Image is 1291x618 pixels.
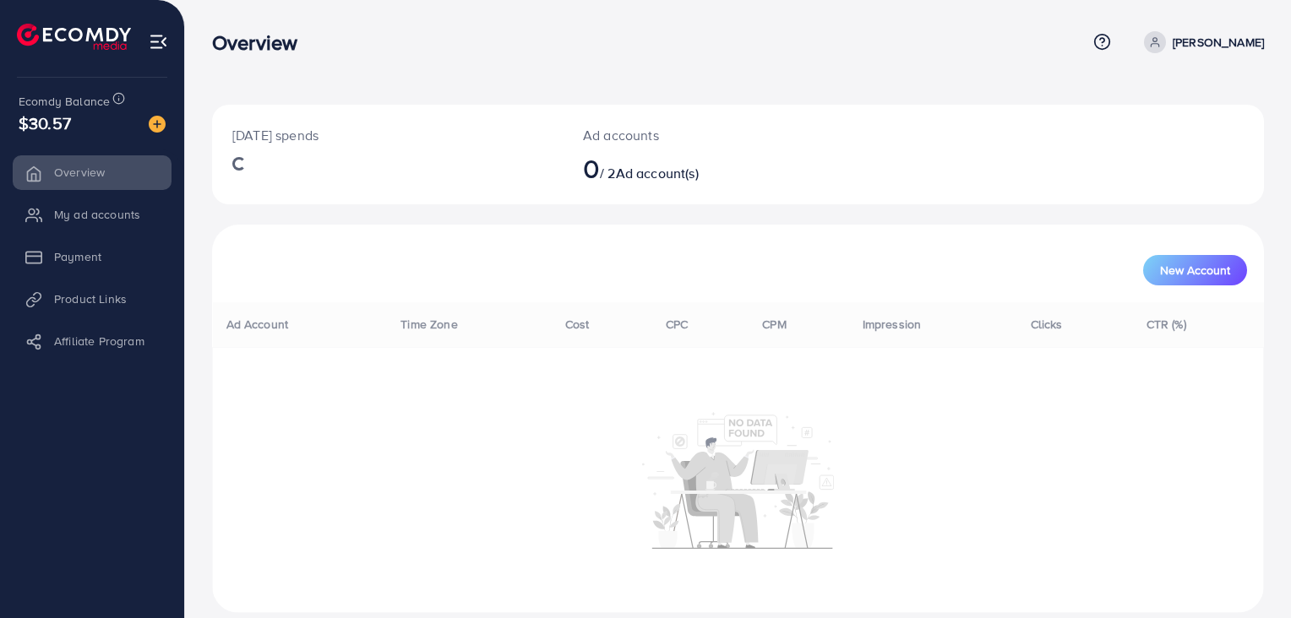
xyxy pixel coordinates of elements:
[149,32,168,51] img: menu
[1143,255,1247,285] button: New Account
[583,125,805,145] p: Ad accounts
[19,111,71,135] span: $30.57
[1160,264,1230,276] span: New Account
[616,164,699,182] span: Ad account(s)
[1137,31,1264,53] a: [PERSON_NAME]
[1173,32,1264,52] p: [PERSON_NAME]
[583,149,600,187] span: 0
[149,116,166,133] img: image
[17,24,131,50] img: logo
[19,93,110,110] span: Ecomdy Balance
[232,125,542,145] p: [DATE] spends
[583,152,805,184] h2: / 2
[212,30,311,55] h3: Overview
